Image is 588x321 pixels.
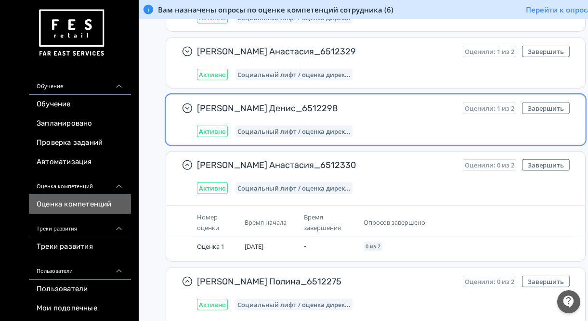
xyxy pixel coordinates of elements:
span: Номер оценки [197,213,219,232]
span: Оценили: 1 из 2 [465,104,514,112]
button: Завершить [522,159,570,171]
a: Запланировано [29,114,131,133]
span: Оценили: 0 из 2 [465,161,514,169]
a: Мои подопечные [29,299,131,318]
span: Активно [199,184,226,192]
td: - [300,237,359,256]
span: [PERSON_NAME] Полина_6512275 [197,276,455,287]
span: Социальный лифт / оценка директора магазина [237,71,351,78]
button: Завершить [522,276,570,287]
span: Оценили: 1 из 2 [465,48,514,55]
span: Социальный лифт / оценка директора магазина [237,184,351,192]
span: Время начала [245,218,287,227]
a: Обучение [29,95,131,114]
span: 0 из 2 [366,244,380,249]
button: Завершить [522,103,570,114]
div: Обучение [29,72,131,95]
a: Пользователи [29,280,131,299]
a: Треки развития [29,237,131,257]
span: Опросов завершено [364,218,425,227]
span: Социальный лифт / оценка директора магазина [237,301,351,308]
button: Завершить [522,46,570,57]
div: Пользователи [29,257,131,280]
div: Треки развития [29,214,131,237]
span: Оценили: 0 из 2 [465,278,514,285]
div: Оценка компетенций [29,172,131,195]
span: Активно [199,128,226,135]
span: Активно [199,71,226,78]
img: https://files.teachbase.ru/system/account/57463/logo/medium-936fc5084dd2c598f50a98b9cbe0469a.png [37,6,106,60]
span: [PERSON_NAME] Анастасия_6512329 [197,46,455,57]
a: Автоматизация [29,153,131,172]
span: [DATE] [245,242,263,251]
span: [PERSON_NAME] Денис_6512298 [197,103,455,114]
span: Вам назначены опросы по оценке компетенций сотрудника (6) [158,5,393,14]
a: Проверка заданий [29,133,131,153]
span: Активно [199,301,226,308]
span: Время завершения [304,213,341,232]
a: Оценка компетенций [29,195,131,214]
span: Социальный лифт / оценка директора магазина [237,128,351,135]
span: Оценка 1 [197,242,224,251]
span: [PERSON_NAME] Анастасия_6512330 [197,159,455,171]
